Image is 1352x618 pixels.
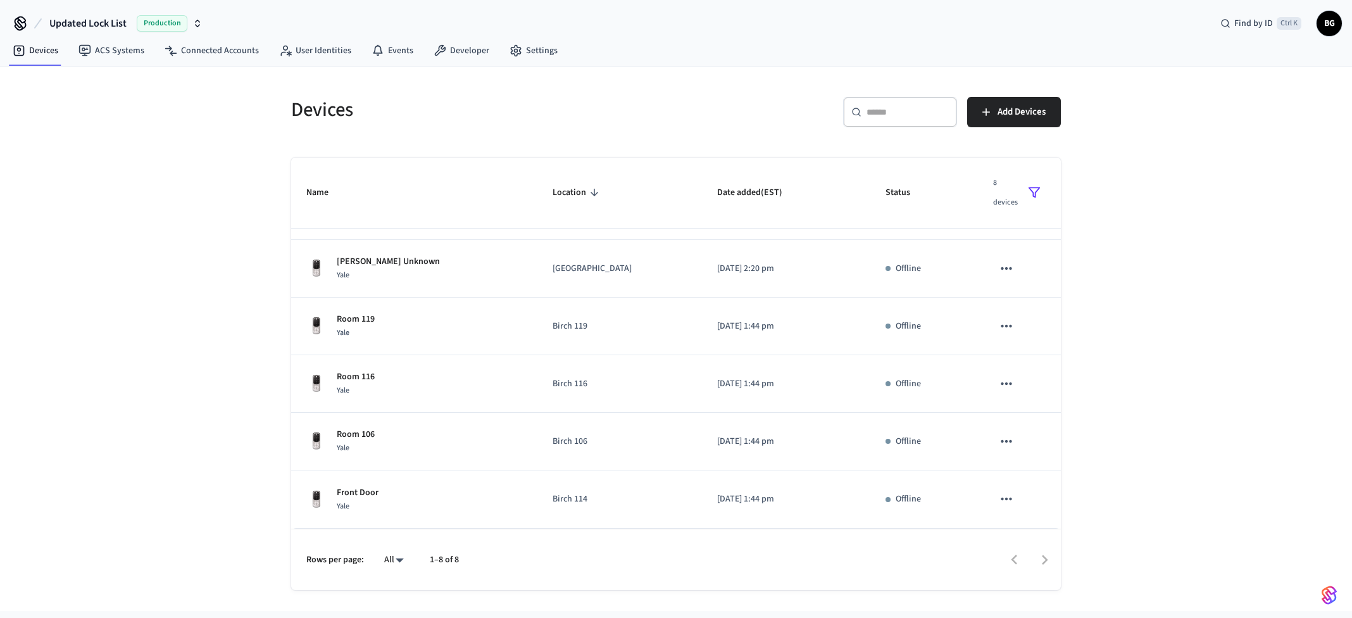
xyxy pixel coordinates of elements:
[717,183,799,203] span: Date added(EST)
[306,258,327,279] img: Yale Assure Touchscreen Wifi Smart Lock, Satin Nickel, Front
[553,262,687,275] p: [GEOGRAPHIC_DATA]
[553,377,687,391] p: Birch 116
[896,377,921,391] p: Offline
[68,39,154,62] a: ACS Systems
[717,320,855,333] p: [DATE] 1:44 pm
[717,493,855,506] p: [DATE] 1:44 pm
[306,183,345,203] span: Name
[553,493,687,506] p: Birch 114
[337,255,440,268] p: [PERSON_NAME] Unknown
[337,370,375,384] p: Room 116
[337,385,349,396] span: Yale
[337,428,375,441] p: Room 106
[291,97,668,123] h5: Devices
[430,553,459,567] p: 1–8 of 8
[154,39,269,62] a: Connected Accounts
[499,39,568,62] a: Settings
[1234,17,1273,30] span: Find by ID
[337,327,349,338] span: Yale
[717,262,855,275] p: [DATE] 2:20 pm
[553,183,603,203] span: Location
[1317,11,1342,36] button: BG
[306,374,327,394] img: Yale Assure Touchscreen Wifi Smart Lock, Satin Nickel, Front
[553,320,687,333] p: Birch 119
[306,316,327,336] img: Yale Assure Touchscreen Wifi Smart Lock, Satin Nickel, Front
[137,15,187,32] span: Production
[1318,12,1341,35] span: BG
[337,501,349,512] span: Yale
[423,39,499,62] a: Developer
[717,435,855,448] p: [DATE] 1:44 pm
[379,551,410,569] div: All
[306,489,327,510] img: Yale Assure Touchscreen Wifi Smart Lock, Satin Nickel, Front
[361,39,423,62] a: Events
[1322,585,1337,605] img: SeamLogoGradient.69752ec5.svg
[717,377,855,391] p: [DATE] 1:44 pm
[896,262,921,275] p: Offline
[337,313,375,326] p: Room 119
[998,104,1046,120] span: Add Devices
[553,435,687,448] p: Birch 106
[886,183,927,203] span: Status
[269,39,361,62] a: User Identities
[3,39,68,62] a: Devices
[896,435,921,448] p: Offline
[306,431,327,451] img: Yale Assure Touchscreen Wifi Smart Lock, Satin Nickel, Front
[337,443,349,453] span: Yale
[993,177,1018,208] span: 8 devices
[967,97,1061,127] button: Add Devices
[1277,17,1301,30] span: Ctrl K
[896,493,921,506] p: Offline
[49,16,127,31] span: Updated Lock List
[896,320,921,333] p: Offline
[337,270,349,281] span: Yale
[306,553,364,567] p: Rows per page:
[1210,12,1311,35] div: Find by IDCtrl K
[337,486,379,500] p: Front Door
